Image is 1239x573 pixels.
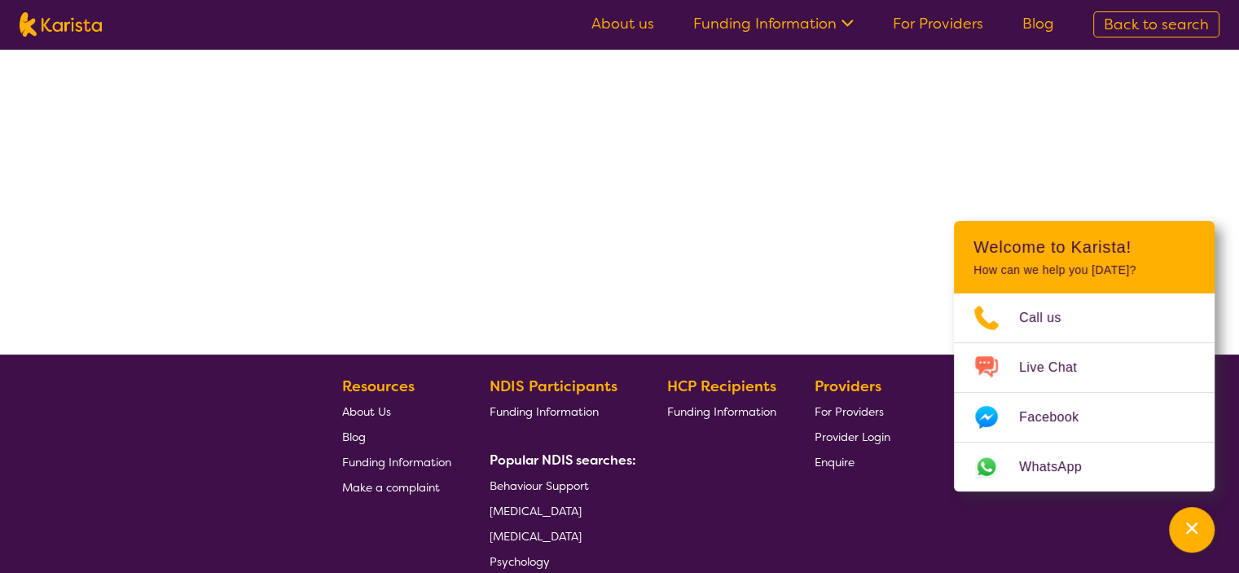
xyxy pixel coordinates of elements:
[342,430,366,444] span: Blog
[490,452,636,469] b: Popular NDIS searches:
[1104,15,1209,34] span: Back to search
[667,377,776,396] b: HCP Recipients
[1093,11,1219,37] a: Back to search
[490,523,630,549] a: [MEDICAL_DATA]
[1019,306,1081,330] span: Call us
[342,377,415,396] b: Resources
[693,14,854,33] a: Funding Information
[1019,405,1098,430] span: Facebook
[342,480,440,495] span: Make a complaint
[954,293,1215,491] ul: Choose channel
[490,399,630,424] a: Funding Information
[815,377,881,396] b: Providers
[815,430,890,444] span: Provider Login
[973,237,1195,257] h2: Welcome to Karista!
[490,377,617,396] b: NDIS Participants
[342,424,451,449] a: Blog
[490,478,589,493] span: Behaviour Support
[490,404,599,419] span: Funding Information
[973,263,1195,277] p: How can we help you [DATE]?
[490,473,630,498] a: Behaviour Support
[1019,355,1096,380] span: Live Chat
[815,399,890,424] a: For Providers
[815,424,890,449] a: Provider Login
[490,498,630,523] a: [MEDICAL_DATA]
[954,443,1215,491] a: Web link opens in a new tab.
[893,14,983,33] a: For Providers
[1019,455,1101,479] span: WhatsApp
[342,399,451,424] a: About Us
[490,504,582,518] span: [MEDICAL_DATA]
[815,404,884,419] span: For Providers
[342,404,391,419] span: About Us
[342,455,451,469] span: Funding Information
[591,14,654,33] a: About us
[490,554,550,569] span: Psychology
[815,449,890,474] a: Enquire
[342,449,451,474] a: Funding Information
[815,455,855,469] span: Enquire
[1169,507,1215,553] button: Channel Menu
[20,12,102,37] img: Karista logo
[490,529,582,544] span: [MEDICAL_DATA]
[954,221,1215,491] div: Channel Menu
[667,399,776,424] a: Funding Information
[667,404,776,419] span: Funding Information
[342,474,451,500] a: Make a complaint
[1022,14,1054,33] a: Blog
